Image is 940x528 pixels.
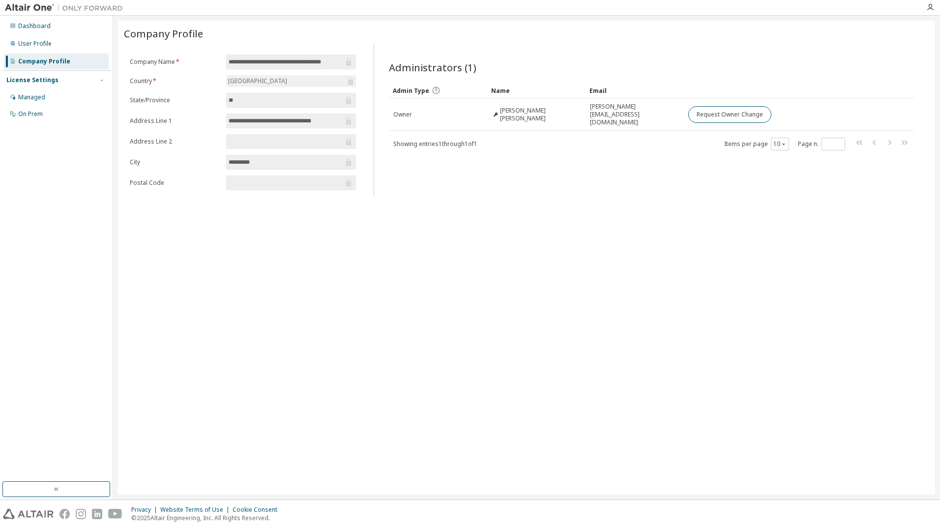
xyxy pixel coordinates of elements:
[76,509,86,519] img: instagram.svg
[393,140,477,148] span: Showing entries 1 through 1 of 1
[124,27,203,40] span: Company Profile
[798,138,845,150] span: Page n.
[130,77,220,85] label: Country
[18,40,52,48] div: User Profile
[227,76,289,87] div: [GEOGRAPHIC_DATA]
[773,140,787,148] button: 10
[724,138,789,150] span: Items per page
[590,103,679,126] span: [PERSON_NAME][EMAIL_ADDRESS][DOMAIN_NAME]
[131,514,283,522] p: © 2025 Altair Engineering, Inc. All Rights Reserved.
[131,506,160,514] div: Privacy
[393,111,412,118] span: Owner
[389,60,476,74] span: Administrators (1)
[92,509,102,519] img: linkedin.svg
[589,83,680,98] div: Email
[130,158,220,166] label: City
[130,58,220,66] label: Company Name
[160,506,233,514] div: Website Terms of Use
[226,75,356,87] div: [GEOGRAPHIC_DATA]
[18,22,51,30] div: Dashboard
[18,93,45,101] div: Managed
[491,83,582,98] div: Name
[130,179,220,187] label: Postal Code
[5,3,128,13] img: Altair One
[6,76,59,84] div: License Settings
[393,87,429,95] span: Admin Type
[108,509,122,519] img: youtube.svg
[688,106,771,123] button: Request Owner Change
[59,509,70,519] img: facebook.svg
[3,509,54,519] img: altair_logo.svg
[233,506,283,514] div: Cookie Consent
[18,58,70,65] div: Company Profile
[500,107,582,122] span: [PERSON_NAME] [PERSON_NAME]
[18,110,43,118] div: On Prem
[130,117,220,125] label: Address Line 1
[130,96,220,104] label: State/Province
[130,138,220,146] label: Address Line 2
